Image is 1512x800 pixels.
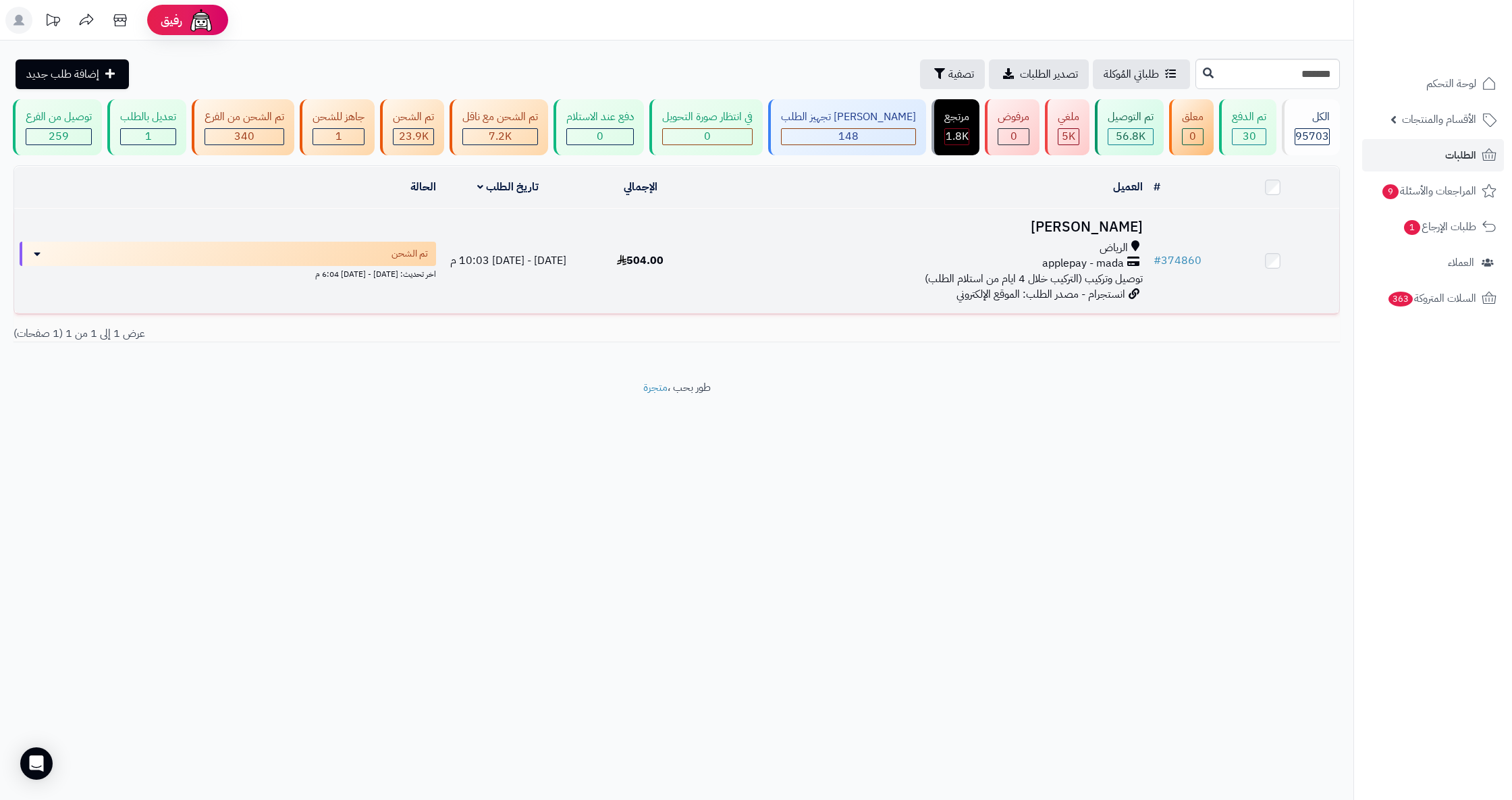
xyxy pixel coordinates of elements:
[161,12,182,28] span: رفيق
[929,99,982,155] a: مرتجع 1.8K
[1382,184,1399,199] span: 9
[1108,109,1154,125] div: تم التوصيل
[450,252,566,269] span: [DATE] - [DATE] 10:03 م
[391,247,428,261] span: تم الشحن
[26,129,91,144] div: 259
[205,129,283,144] div: 340
[1216,99,1279,155] a: تم الدفع 30
[1362,139,1504,171] a: الطلبات
[765,99,929,155] a: [PERSON_NAME] تجهيز الطلب 148
[704,128,711,144] span: 0
[1113,179,1143,195] a: العميل
[1448,253,1474,272] span: العملاء
[551,99,647,155] a: دفع عند الاستلام 0
[1295,109,1330,125] div: الكل
[3,326,677,342] div: عرض 1 إلى 1 من 1 (1 صفحات)
[944,109,969,125] div: مرتجع
[145,128,152,144] span: 1
[1116,128,1145,144] span: 56.8K
[925,271,1143,287] span: توصيل وتركيب (التركيب خلال 4 ايام من استلام الطلب)
[1362,246,1504,279] a: العملاء
[447,99,551,155] a: تم الشحن مع ناقل 7.2K
[26,66,99,82] span: إضافة طلب جديد
[10,99,105,155] a: توصيل من الفرع 259
[663,129,752,144] div: 0
[948,66,974,82] span: تصفية
[1279,99,1343,155] a: الكل95703
[26,109,92,125] div: توصيل من الفرع
[1092,99,1166,155] a: تم التوصيل 56.8K
[597,128,603,144] span: 0
[781,109,916,125] div: [PERSON_NAME] تجهيز الطلب
[377,99,447,155] a: تم الشحن 23.9K
[567,129,633,144] div: 0
[1104,66,1159,82] span: طلباتي المُوكلة
[234,128,254,144] span: 340
[945,129,969,144] div: 1821
[1387,289,1476,308] span: السلات المتروكة
[1042,99,1092,155] a: ملغي 5K
[624,179,657,195] a: الإجمالي
[1183,129,1203,144] div: 0
[335,128,342,144] span: 1
[946,128,969,144] span: 1.8K
[1182,109,1204,125] div: معلق
[1154,252,1161,269] span: #
[20,266,436,280] div: اخر تحديث: [DATE] - [DATE] 6:04 م
[1362,282,1504,315] a: السلات المتروكة363
[982,99,1042,155] a: مرفوض 0
[1062,128,1075,144] span: 5K
[782,129,915,144] div: 148
[313,109,364,125] div: جاهز للشحن
[120,109,176,125] div: تعديل بالطلب
[477,179,539,195] a: تاريخ الطلب
[20,747,53,780] div: Open Intercom Messenger
[712,219,1143,235] h3: [PERSON_NAME]
[1093,59,1190,89] a: طلباتي المُوكلة
[998,129,1029,144] div: 0
[838,128,859,144] span: 148
[1108,129,1153,144] div: 56838
[1042,256,1124,271] span: applepay - mada
[489,128,512,144] span: 7.2K
[1020,66,1078,82] span: تصدير الطلبات
[1362,175,1504,207] a: المراجعات والأسئلة9
[189,99,297,155] a: تم الشحن من الفرع 340
[1295,128,1329,144] span: 95703
[399,128,429,144] span: 23.9K
[1388,292,1413,306] span: 363
[205,109,284,125] div: تم الشحن من الفرع
[1403,217,1476,236] span: طلبات الإرجاع
[989,59,1089,89] a: تصدير الطلبات
[920,59,985,89] button: تصفية
[566,109,634,125] div: دفع عند الاستلام
[1189,128,1196,144] span: 0
[1058,109,1079,125] div: ملغي
[36,7,70,37] a: تحديثات المنصة
[1058,129,1079,144] div: 4987
[1362,211,1504,243] a: طلبات الإرجاع1
[647,99,765,155] a: في انتظار صورة التحويل 0
[1232,109,1266,125] div: تم الدفع
[662,109,753,125] div: في انتظار صورة التحويل
[393,109,434,125] div: تم الشحن
[617,252,664,269] span: 504.00
[49,128,69,144] span: 259
[956,286,1125,302] span: انستجرام - مصدر الطلب: الموقع الإلكتروني
[188,7,215,34] img: ai-face.png
[463,129,537,144] div: 7222
[410,179,436,195] a: الحالة
[1362,68,1504,100] a: لوحة التحكم
[1154,179,1160,195] a: #
[998,109,1029,125] div: مرفوض
[1010,128,1017,144] span: 0
[121,129,175,144] div: 1
[1404,220,1420,235] span: 1
[1243,128,1256,144] span: 30
[1445,146,1476,165] span: الطلبات
[394,129,433,144] div: 23945
[462,109,538,125] div: تم الشحن مع ناقل
[1166,99,1216,155] a: معلق 0
[105,99,189,155] a: تعديل بالطلب 1
[297,99,377,155] a: جاهز للشحن 1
